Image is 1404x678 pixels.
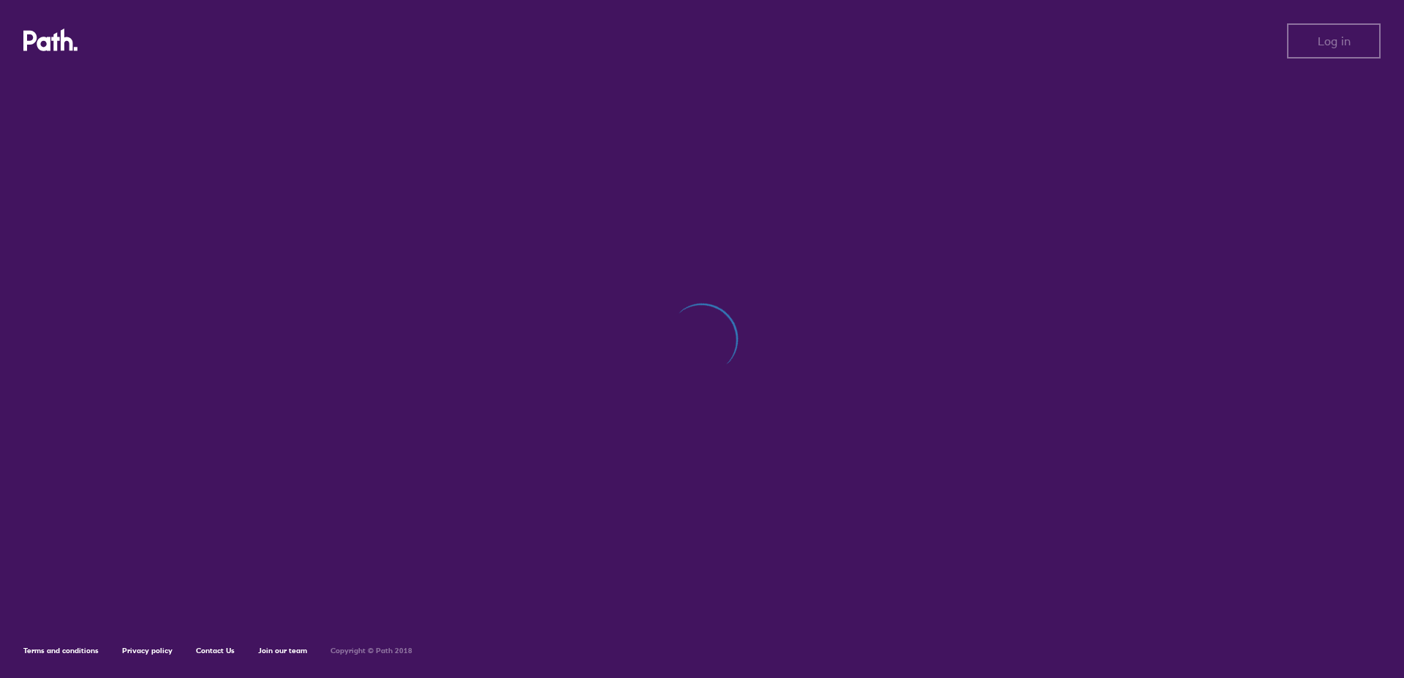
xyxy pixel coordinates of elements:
[258,646,307,655] a: Join our team
[1318,34,1351,48] span: Log in
[122,646,173,655] a: Privacy policy
[1287,23,1381,59] button: Log in
[331,647,412,655] h6: Copyright © Path 2018
[196,646,235,655] a: Contact Us
[23,646,99,655] a: Terms and conditions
